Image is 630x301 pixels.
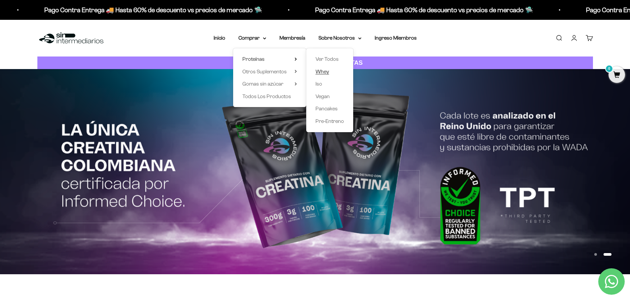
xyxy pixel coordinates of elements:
a: Todos Los Productos [242,92,297,101]
a: Iso [315,80,344,88]
a: Pancakes [315,104,344,113]
span: Vegan [315,94,330,99]
span: Pancakes [315,106,338,111]
span: Otros Suplementos [242,69,287,74]
a: Membresía [279,35,305,41]
mark: 0 [605,65,613,73]
span: Todos Los Productos [242,94,291,99]
summary: Otros Suplementos [242,67,297,76]
span: Gomas sin azúcar [242,81,283,87]
span: Ver Todos [315,56,339,62]
a: 0 [609,72,625,79]
p: Pago Contra Entrega 🚚 Hasta 60% de descuento vs precios de mercado 🛸 [173,5,391,15]
span: Proteínas [242,56,265,62]
summary: Sobre Nosotros [318,34,361,42]
a: Whey [315,67,344,76]
a: Ingreso Miembros [375,35,417,41]
span: Pre-Entreno [315,118,344,124]
summary: Proteínas [242,55,297,63]
a: Inicio [214,35,225,41]
span: Iso [315,81,322,87]
a: Ver Todos [315,55,344,63]
summary: Gomas sin azúcar [242,80,297,88]
a: Vegan [315,92,344,101]
span: Whey [315,69,329,74]
a: CUANTA PROTEÍNA NECESITAS [37,56,593,69]
summary: Comprar [238,34,266,42]
a: Pre-Entreno [315,117,344,126]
